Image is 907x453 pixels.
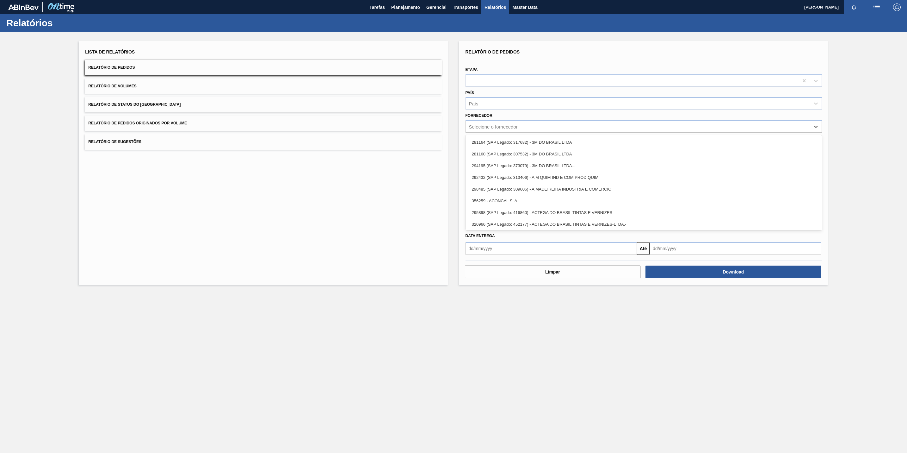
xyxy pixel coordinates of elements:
span: Relatório de Sugestões [88,140,141,144]
div: 295898 (SAP Legado: 416860) - ACTEGA DO BRASIL TINTAS E VERNIZES [466,207,822,218]
span: Planejamento [391,3,420,11]
button: Até [637,242,650,255]
label: País [466,91,474,95]
div: 320966 (SAP Legado: 452177) - ACTEGA DO BRASIL TINTAS E VERNIZES-LTDA.- [466,218,822,230]
h1: Relatórios [6,19,119,27]
span: Relatórios [484,3,506,11]
span: Lista de Relatórios [85,49,135,54]
div: 281164 (SAP Legado: 317682) - 3M DO BRASIL LTDA [466,136,822,148]
input: dd/mm/yyyy [466,242,637,255]
button: Relatório de Status do [GEOGRAPHIC_DATA] [85,97,441,112]
button: Relatório de Volumes [85,79,441,94]
button: Download [645,266,821,278]
div: 294195 (SAP Legado: 373079) - 3M DO BRASIL LTDA-- [466,160,822,172]
div: 281160 (SAP Legado: 307532) - 3M DO BRASIL LTDA [466,148,822,160]
button: Relatório de Pedidos Originados por Volume [85,116,441,131]
div: 298485 (SAP Legado: 309606) - A MADEIREIRA INDUSTRIA E COMERCIO [466,183,822,195]
div: Selecione o fornecedor [469,124,518,129]
span: Relatório de Volumes [88,84,136,88]
span: Tarefas [369,3,385,11]
span: Gerencial [426,3,447,11]
button: Relatório de Pedidos [85,60,441,75]
span: Transportes [453,3,478,11]
input: dd/mm/yyyy [650,242,821,255]
img: TNhmsLtSVTkK8tSr43FrP2fwEKptu5GPRR3wAAAABJRU5ErkJggg== [8,4,39,10]
div: 292432 (SAP Legado: 313406) - A M QUIM IND E COM PROD QUIM [466,172,822,183]
button: Relatório de Sugestões [85,134,441,150]
span: Relatório de Pedidos [466,49,520,54]
span: Data entrega [466,234,495,238]
label: Fornecedor [466,113,492,118]
label: Etapa [466,67,478,72]
span: Master Data [512,3,537,11]
span: Relatório de Status do [GEOGRAPHIC_DATA] [88,102,181,107]
img: Logout [893,3,901,11]
span: Relatório de Pedidos [88,65,135,70]
button: Notificações [844,3,864,12]
img: userActions [873,3,880,11]
div: 356259 - ACONCAL S. A. [466,195,822,207]
button: Limpar [465,266,641,278]
div: País [469,101,478,106]
span: Relatório de Pedidos Originados por Volume [88,121,187,125]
